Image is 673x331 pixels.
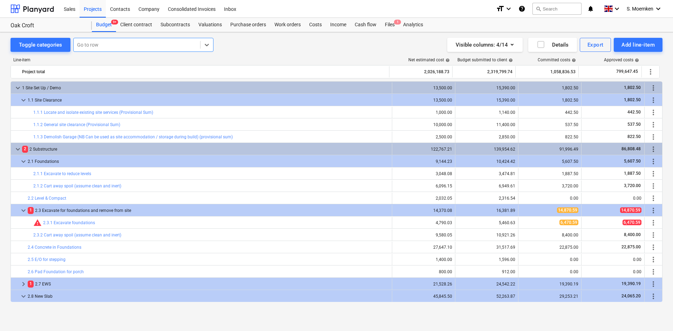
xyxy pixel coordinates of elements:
[616,69,639,75] span: 799,647.45
[33,135,233,139] a: 1.1.3 Demolish Garage (NB Can be used as site accommodation / storage during build) (provisional ...
[395,184,452,188] div: 6,096.15
[22,66,386,77] div: Project total
[621,244,641,249] span: 22,875.00
[226,18,270,32] a: Purchase orders
[623,183,641,188] span: 3,720.00
[19,292,28,301] span: keyboard_arrow_down
[28,196,66,201] a: 2.2 Level & Compact
[458,220,515,225] div: 5,460.63
[43,220,95,225] a: 2.3.1 Excavate foundations
[444,58,450,62] span: help
[458,110,515,115] div: 1,140.00
[621,146,641,151] span: 86,808.48
[395,269,452,274] div: 800.00
[116,18,156,32] a: Client contract
[33,110,153,115] a: 1.1.1 Locate and isolate existing site services (Provisional Sum)
[521,85,578,90] div: 1,802.50
[649,182,658,190] span: More actions
[627,110,641,115] span: 442.50
[351,18,381,32] a: Cash flow
[623,85,641,90] span: 1,802.50
[458,85,515,90] div: 15,390.00
[33,219,42,227] span: Committed costs exceed revised budget
[111,20,118,25] span: 9+
[458,233,515,237] div: 10,921.26
[395,294,452,299] div: 45,845.50
[458,196,515,201] div: 2,316.54
[395,282,452,287] div: 21,528.26
[19,40,62,49] div: Toggle categories
[521,135,578,139] div: 822.50
[638,297,673,331] iframe: Chat Widget
[627,6,653,12] span: S. Moemken
[395,257,452,262] div: 1,400.00
[584,196,641,201] div: 0.00
[559,220,578,225] span: 6,470.59
[305,18,326,32] a: Costs
[504,5,513,13] i: keyboard_arrow_down
[156,18,194,32] a: Subcontracts
[521,171,578,176] div: 1,887.50
[458,269,515,274] div: 912.00
[521,233,578,237] div: 8,400.00
[584,269,641,274] div: 0.00
[496,5,504,13] i: format_size
[587,5,594,13] i: notifications
[399,18,427,32] a: Analytics
[649,84,658,92] span: More actions
[620,207,641,213] span: 14,870.59
[536,6,541,12] span: search
[194,18,226,32] a: Valuations
[22,144,389,155] div: 2 Substructure
[381,18,399,32] div: Files
[326,18,351,32] div: Income
[623,171,641,176] span: 1,887.50
[381,18,399,32] a: Files1
[395,171,452,176] div: 3,048.08
[649,219,658,227] span: More actions
[537,40,569,49] div: Details
[458,184,515,188] div: 6,949.61
[458,171,515,176] div: 3,474.81
[458,208,515,213] div: 16,381.89
[458,135,515,139] div: 2,850.00
[623,159,641,164] span: 5,607.50
[455,66,512,77] div: 2,319,799.74
[521,245,578,250] div: 22,875.00
[521,257,578,262] div: 0.00
[11,22,83,29] div: Oak Croft
[458,294,515,299] div: 52,263.87
[33,122,120,127] a: 1.1.2 General site clearance (Provisional Sum)
[580,38,611,52] button: Export
[584,257,641,262] div: 0.00
[28,291,389,302] div: 2.8 New Slab
[621,281,641,286] span: 19,390.19
[538,57,576,62] div: Committed costs
[649,231,658,239] span: More actions
[521,159,578,164] div: 5,607.50
[457,57,513,62] div: Budget submitted to client
[458,98,515,103] div: 15,390.00
[623,220,641,225] span: 6,470.59
[395,110,452,115] div: 1,000.00
[395,159,452,164] div: 9,144.23
[14,145,22,153] span: keyboard_arrow_down
[395,147,452,152] div: 122,767.21
[649,145,658,153] span: More actions
[19,157,28,166] span: keyboard_arrow_down
[28,205,389,216] div: 2.3 Excavate for foundations and remove from site
[521,147,578,152] div: 91,996.49
[649,292,658,301] span: More actions
[627,122,641,127] span: 537.50
[570,58,576,62] span: help
[623,232,641,237] span: 8,400.00
[270,18,305,32] a: Work orders
[623,97,641,102] span: 1,802.50
[458,282,515,287] div: 24,542.22
[649,108,658,117] span: More actions
[649,268,658,276] span: More actions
